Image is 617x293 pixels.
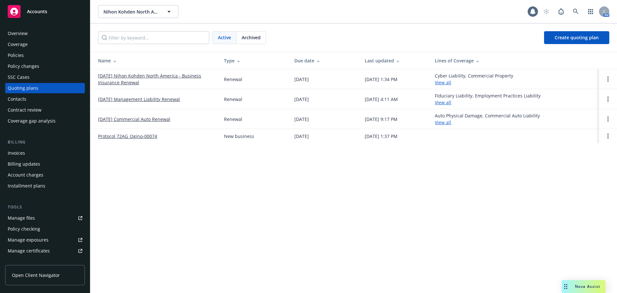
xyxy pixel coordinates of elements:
[604,75,612,83] a: Open options
[555,5,568,18] a: Report a Bug
[5,148,85,158] a: Invoices
[365,116,398,123] div: [DATE] 9:17 PM
[8,94,26,104] div: Contacts
[218,34,231,41] span: Active
[584,5,597,18] a: Switch app
[242,34,261,41] span: Archived
[544,31,609,44] a: Create quoting plan
[12,272,60,279] span: Open Client Navigator
[8,50,24,60] div: Policies
[604,132,612,140] a: Open options
[224,116,242,123] div: Renewal
[5,116,85,126] a: Coverage gap analysis
[575,284,600,289] span: Nova Assist
[224,57,284,64] div: Type
[27,9,47,14] span: Accounts
[5,235,85,245] a: Manage exposures
[294,116,309,123] div: [DATE]
[5,50,85,60] a: Policies
[8,72,30,82] div: SSC Cases
[98,31,209,44] input: Filter by keyword...
[8,170,43,180] div: Account charges
[5,72,85,82] a: SSC Cases
[435,112,540,126] div: Auto Physical Damage, Commercial Auto Liability
[5,170,85,180] a: Account charges
[562,280,605,293] button: Nova Assist
[540,5,553,18] a: Start snowing
[435,57,594,64] div: Lines of Coverage
[5,181,85,191] a: Installment plans
[8,28,28,39] div: Overview
[98,72,214,86] a: [DATE] Nihon Kohden North America - Business Insurance Renewal
[5,159,85,169] a: Billing updates
[8,246,50,256] div: Manage certificates
[5,61,85,71] a: Policy changes
[5,39,85,50] a: Coverage
[8,61,39,71] div: Policy changes
[8,235,49,245] div: Manage exposures
[5,246,85,256] a: Manage certificates
[435,99,451,105] a: View all
[435,119,451,125] a: View all
[8,181,45,191] div: Installment plans
[224,133,254,140] div: New business
[365,96,398,103] div: [DATE] 4:11 AM
[98,133,157,140] a: Protocol 72AG_Ogino-00074
[8,83,38,93] div: Quoting plans
[435,92,541,106] div: Fiduciary Liability, Employment Practices Liability
[294,96,309,103] div: [DATE]
[8,224,40,234] div: Policy checking
[5,139,85,145] div: Billing
[365,76,398,83] div: [DATE] 1:34 PM
[555,34,599,41] span: Create quoting plan
[5,83,85,93] a: Quoting plans
[294,133,309,140] div: [DATE]
[98,57,214,64] div: Name
[98,116,170,123] a: [DATE] Commercial Auto Renewal
[569,5,582,18] a: Search
[435,72,513,86] div: Cyber Liability, Commercial Property
[562,280,570,293] div: Drag to move
[8,116,56,126] div: Coverage gap analysis
[5,28,85,39] a: Overview
[8,148,25,158] div: Invoices
[294,57,354,64] div: Due date
[604,95,612,103] a: Open options
[5,94,85,104] a: Contacts
[294,76,309,83] div: [DATE]
[365,57,425,64] div: Last updated
[5,105,85,115] a: Contract review
[8,213,35,223] div: Manage files
[8,39,28,50] div: Coverage
[365,133,398,140] div: [DATE] 1:37 PM
[604,115,612,123] a: Open options
[5,224,85,234] a: Policy checking
[5,257,85,267] a: Manage claims
[5,213,85,223] a: Manage files
[8,159,40,169] div: Billing updates
[98,5,178,18] button: Nihon Kohden North America, Inc.
[224,96,242,103] div: Renewal
[435,79,451,86] a: View all
[8,105,41,115] div: Contract review
[8,257,40,267] div: Manage claims
[5,3,85,21] a: Accounts
[103,8,159,15] span: Nihon Kohden North America, Inc.
[5,204,85,210] div: Tools
[98,96,180,103] a: [DATE] Management Liability Renewal
[224,76,242,83] div: Renewal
